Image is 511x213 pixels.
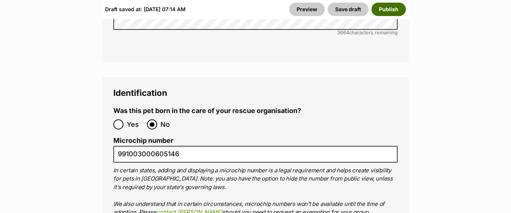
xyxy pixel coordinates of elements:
button: Publish [371,3,406,16]
span: 3664 [337,29,349,35]
span: Identification [113,88,167,98]
div: characters remaining [113,30,398,35]
label: Was this pet born in the care of your rescue organisation? [113,107,301,115]
a: Preview [289,3,325,16]
span: No [160,119,177,129]
label: Microchip number [113,137,398,145]
span: Yes [127,119,143,129]
button: Save draft [328,3,368,16]
div: Draft saved at: [DATE] 07:14 AM [105,3,186,16]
